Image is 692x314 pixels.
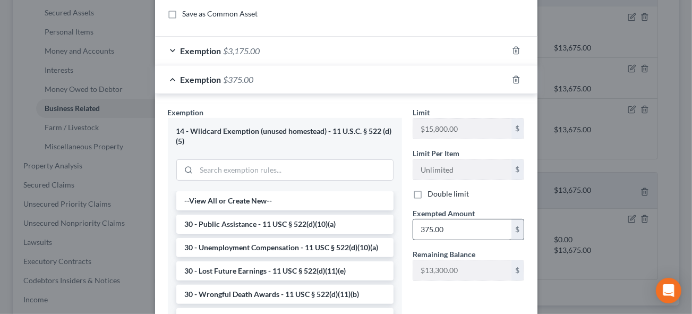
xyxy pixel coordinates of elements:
input: -- [413,118,511,139]
span: $3,175.00 [224,46,260,56]
span: Limit [413,108,430,117]
span: Exempted Amount [413,209,475,218]
span: Exemption [168,108,204,117]
div: 14 - Wildcard Exemption (unused homestead) - 11 U.S.C. § 522 (d)(5) [176,126,394,146]
input: -- [413,159,511,180]
div: $ [511,260,524,281]
span: $375.00 [224,74,254,84]
label: Save as Common Asset [183,9,258,19]
li: --View All or Create New-- [176,191,394,210]
li: 30 - Lost Future Earnings - 11 USC § 522(d)(11)(e) [176,261,394,281]
label: Double limit [428,189,469,199]
input: -- [413,260,511,281]
input: Search exemption rules... [197,160,393,180]
label: Limit Per Item [413,148,459,159]
li: 30 - Public Assistance - 11 USC § 522(d)(10)(a) [176,215,394,234]
span: Exemption [181,74,221,84]
li: 30 - Wrongful Death Awards - 11 USC § 522(d)(11)(b) [176,285,394,304]
input: 0.00 [413,219,511,240]
li: 30 - Unemployment Compensation - 11 USC § 522(d)(10)(a) [176,238,394,257]
div: $ [511,219,524,240]
div: $ [511,159,524,180]
label: Remaining Balance [413,249,475,260]
div: $ [511,118,524,139]
span: Exemption [181,46,221,56]
div: Open Intercom Messenger [656,278,681,303]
